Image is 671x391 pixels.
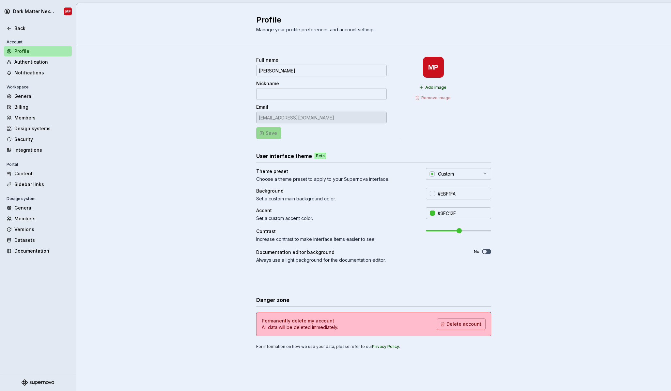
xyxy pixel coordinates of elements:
div: Accent [256,207,414,214]
h3: User interface theme [256,152,312,160]
div: Members [14,215,69,222]
div: Portal [4,161,21,168]
div: Back [14,25,69,32]
input: #104FC6 [435,207,491,219]
div: Documentation [14,248,69,254]
a: General [4,91,72,102]
a: Documentation [4,246,72,256]
a: Billing [4,102,72,112]
button: Delete account [437,318,486,330]
a: Datasets [4,235,72,245]
a: Versions [4,224,72,235]
div: Set a custom main background color. [256,195,414,202]
a: Security [4,134,72,145]
a: Integrations [4,145,72,155]
div: Contrast [256,228,414,235]
a: Members [4,113,72,123]
a: Members [4,213,72,224]
svg: Supernova Logo [22,379,54,386]
div: Custom [438,171,454,177]
label: Email [256,104,268,110]
h4: Permanently delete my account [262,318,334,324]
div: Background [256,188,414,194]
div: Versions [14,226,69,233]
div: Security [14,136,69,143]
div: Theme preset [256,168,414,175]
button: Dark Matter Next GenMP [1,4,74,19]
div: Account [4,38,25,46]
div: Always use a light background for the documentation editor. [256,257,462,263]
div: Integrations [14,147,69,153]
div: Datasets [14,237,69,243]
a: Sidebar links [4,179,72,190]
a: Authentication [4,57,72,67]
label: No [474,249,479,254]
div: General [14,205,69,211]
input: #FFFFFF [435,188,491,199]
a: General [4,203,72,213]
h2: Profile [256,15,483,25]
div: General [14,93,69,100]
div: Documentation editor background [256,249,462,256]
span: Add image [425,85,446,90]
h3: Danger zone [256,296,289,304]
div: Notifications [14,70,69,76]
div: Billing [14,104,69,110]
a: Profile [4,46,72,56]
a: Content [4,168,72,179]
p: All data will be deleted immediately. [262,324,338,331]
div: MP [428,65,438,70]
a: Notifications [4,68,72,78]
div: Profile [14,48,69,55]
div: Dark Matter Next Gen [13,8,55,15]
div: Design systems [14,125,69,132]
div: Increase contrast to make interface items easier to see. [256,236,414,242]
span: Delete account [446,321,481,327]
div: Beta [315,153,326,159]
a: Design systems [4,123,72,134]
label: Full name [256,57,278,63]
span: Manage your profile preferences and account settings. [256,27,376,32]
div: Members [14,115,69,121]
div: Set a custom accent color. [256,215,414,222]
div: Authentication [14,59,69,65]
div: Content [14,170,69,177]
a: Privacy Policy [372,344,399,349]
div: MP [65,9,71,14]
a: Back [4,23,72,34]
div: Choose a theme preset to apply to your Supernova interface. [256,176,414,182]
div: Design system [4,195,38,203]
div: Workspace [4,83,31,91]
label: Nickname [256,80,279,87]
div: Sidebar links [14,181,69,188]
button: Add image [417,83,449,92]
button: Custom [426,168,491,180]
div: For information on how we use your data, please refer to our . [256,344,491,349]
